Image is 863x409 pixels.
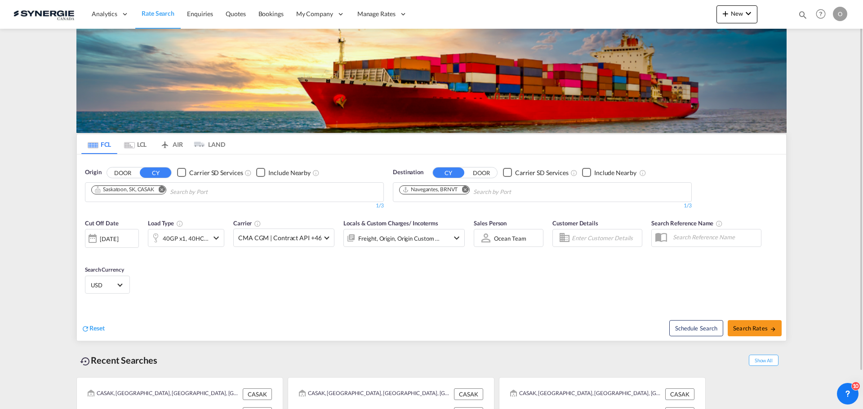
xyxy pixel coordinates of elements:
md-icon: icon-refresh [81,325,89,333]
md-tab-item: AIR [153,134,189,154]
md-datepicker: Select [85,247,92,259]
md-tab-item: LAND [189,134,225,154]
md-icon: icon-chevron-down [451,233,462,243]
span: Search Currency [85,266,124,273]
span: Origin [85,168,101,177]
md-icon: Unchecked: Search for CY (Container Yard) services for all selected carriers.Checked : Search for... [570,169,578,176]
md-icon: icon-magnify [798,10,808,20]
md-icon: icon-plus 400-fg [720,8,731,19]
span: / Incoterms [409,220,438,227]
md-icon: Your search will be saved by the below given name [716,220,723,227]
div: OriginDOOR CY Checkbox No InkUnchecked: Search for CY (Container Yard) services for all selected ... [77,154,786,341]
div: [DATE] [85,229,139,248]
div: CASAK, Saskatoon, SK, Canada, North America, Americas [299,388,452,400]
span: New [720,10,754,17]
div: Navegantes, BRNVT [402,186,458,194]
span: Enquiries [187,10,213,18]
button: CY [140,167,171,178]
md-tab-item: FCL [81,134,117,154]
md-tab-item: LCL [117,134,153,154]
div: Include Nearby [594,168,636,177]
md-select: Select Currency: $ USDUnited States Dollar [90,278,125,291]
button: DOOR [107,167,138,178]
md-pagination-wrapper: Use the left and right arrow keys to navigate between tabs [81,134,225,154]
div: 40GP x1 40HC x1 [163,232,209,245]
span: Carrier [233,220,261,227]
div: 40GP x1 40HC x1icon-chevron-down [148,229,224,247]
div: CASAK, Saskatoon, SK, Canada, North America, Americas [88,388,240,400]
md-checkbox: Checkbox No Ink [503,168,569,177]
div: icon-refreshReset [81,324,105,334]
md-icon: Unchecked: Ignores neighbouring ports when fetching rates.Checked : Includes neighbouring ports w... [312,169,320,176]
div: O [833,7,847,21]
div: CASAK [665,388,694,400]
span: Sales Person [474,220,507,227]
div: Freight Origin Origin Custom Destination Destination Custom Factory Stuffingicon-chevron-down [343,229,465,247]
span: Analytics [92,9,117,18]
md-icon: icon-arrow-right [770,326,776,332]
span: Customer Details [552,220,598,227]
div: CASAK [454,388,483,400]
span: Search Rates [733,325,776,332]
button: icon-plus 400-fgNewicon-chevron-down [716,5,757,23]
img: 1f56c880d42311ef80fc7dca854c8e59.png [13,4,74,24]
md-icon: Unchecked: Ignores neighbouring ports when fetching rates.Checked : Includes neighbouring ports w... [639,169,646,176]
md-icon: icon-backup-restore [80,356,91,367]
input: Chips input. [170,185,255,199]
div: Freight Origin Origin Custom Destination Destination Custom Factory Stuffing [358,232,440,245]
md-checkbox: Checkbox No Ink [177,168,243,177]
div: Ocean team [494,235,526,242]
div: Carrier SD Services [189,168,243,177]
md-checkbox: Checkbox No Ink [256,168,311,177]
span: Load Type [148,220,183,227]
div: Press delete to remove this chip. [94,186,156,194]
md-icon: icon-airplane [160,139,170,146]
md-icon: icon-chevron-down [743,8,754,19]
button: Remove [456,186,469,195]
span: Destination [393,168,423,177]
div: Carrier SD Services [515,168,569,177]
md-icon: icon-information-outline [176,220,183,227]
input: Enter Customer Details [572,231,639,245]
img: LCL+%26+FCL+BACKGROUND.png [76,29,787,133]
button: Note: By default Schedule search will only considerorigin ports, destination ports and cut off da... [669,320,723,336]
span: Bookings [258,10,284,18]
span: Quotes [226,10,245,18]
span: USD [91,281,116,289]
md-chips-wrap: Chips container. Use arrow keys to select chips. [90,183,259,199]
div: Include Nearby [268,168,311,177]
span: Manage Rates [357,9,396,18]
input: Search Reference Name [668,230,761,244]
div: icon-magnify [798,10,808,23]
div: Recent Searches [76,350,161,370]
md-checkbox: Checkbox No Ink [582,168,636,177]
span: Rate Search [142,9,174,17]
span: Cut Off Date [85,220,119,227]
div: CASAK, Saskatoon, SK, Canada, North America, Americas [510,388,663,400]
span: Show All [749,355,778,366]
button: Search Ratesicon-arrow-right [728,320,782,336]
div: Help [813,6,833,22]
div: CASAK [243,388,272,400]
md-icon: icon-chevron-down [211,233,222,243]
span: My Company [296,9,333,18]
div: Saskatoon, SK, CASAK [94,186,154,194]
span: Help [813,6,828,22]
div: 1/3 [85,202,384,210]
span: Search Reference Name [651,220,723,227]
span: Reset [89,324,105,332]
input: Chips input. [473,185,559,199]
md-select: Sales Person: Ocean team [493,232,527,245]
md-icon: Unchecked: Search for CY (Container Yard) services for all selected carriers.Checked : Search for... [245,169,252,176]
span: Locals & Custom Charges [343,220,438,227]
div: Press delete to remove this chip. [402,186,459,194]
div: 1/3 [393,202,692,210]
div: [DATE] [100,235,118,243]
md-chips-wrap: Chips container. Use arrow keys to select chips. [398,183,562,199]
button: CY [433,167,464,178]
span: CMA CGM | Contract API +46 [238,233,321,242]
md-icon: The selected Trucker/Carrierwill be displayed in the rate results If the rates are from another f... [254,220,261,227]
button: Remove [152,186,166,195]
button: DOOR [466,167,497,178]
